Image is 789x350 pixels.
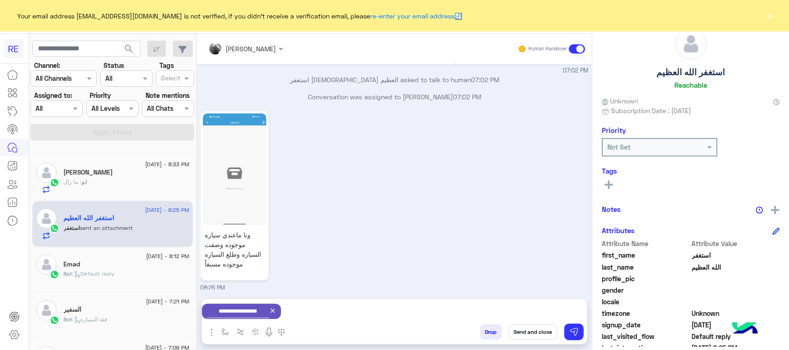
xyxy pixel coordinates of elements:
[692,262,780,272] span: الله العظيم
[104,60,124,70] label: Status
[252,328,259,336] img: create order
[602,274,690,284] span: profile_pic
[90,91,111,100] label: Priority
[159,60,174,70] label: Tags
[692,250,780,260] span: استغفر
[263,327,275,338] img: send voice note
[602,226,635,235] h6: Attributes
[201,284,226,291] span: 08:25 PM
[64,270,73,277] span: Bot
[602,262,690,272] span: last_name
[18,11,463,21] span: Your email address [EMAIL_ADDRESS][DOMAIN_NAME] is not verified, if you didn't receive a verifica...
[64,224,80,231] span: استغفر
[201,92,589,102] p: Conversation was assigned to [PERSON_NAME]
[36,254,57,275] img: defaultAdmin.png
[602,297,690,307] span: locale
[201,111,269,280] a: ونا ماعندي سياره موجوده وضفت السياره وطلع السياره موجوده مسبقاً
[771,206,779,214] img: add
[73,316,108,323] span: : فئة السيارة
[692,320,780,330] span: 2025-09-05T08:30:56.027Z
[64,178,82,185] span: ما زال
[453,93,481,101] span: 07:02 PM
[602,96,638,106] span: Unknown
[201,75,589,84] p: استغفر [DEMOGRAPHIC_DATA] العظيم asked to talk to human
[756,206,763,214] img: notes
[64,316,73,323] span: Bot
[50,224,59,233] img: WhatsApp
[36,163,57,183] img: defaultAdmin.png
[145,206,189,214] span: [DATE] - 8:25 PM
[123,43,135,54] span: search
[203,228,266,271] p: ونا ماعندي سياره موجوده وضفت السياره وطلع السياره موجوده مسبقاً
[729,313,761,345] img: hulul-logo.png
[692,308,780,318] span: Unknown
[602,332,690,341] span: last_visited_flow
[64,214,115,222] h5: استغفر الله العظيم
[34,91,72,100] label: Assigned to:
[36,208,57,229] img: defaultAdmin.png
[80,224,133,231] span: sent an attachment
[657,67,725,78] h5: استغفر الله العظيم
[692,285,780,295] span: null
[50,270,59,279] img: WhatsApp
[64,169,113,176] h5: ابو نبيل
[31,124,194,140] button: Apply Filters
[602,250,690,260] span: first_name
[471,76,499,84] span: 07:02 PM
[602,308,690,318] span: timezone
[73,270,115,277] span: : Default reply
[233,324,248,339] button: Trigger scenario
[602,126,626,134] h6: Priority
[82,178,87,185] span: ابو
[569,327,579,337] img: send message
[563,66,589,75] span: 07:02 PM
[480,324,502,340] button: Drop
[248,324,263,339] button: create order
[692,297,780,307] span: null
[371,12,455,20] a: re-enter your email address
[528,45,567,53] small: Human Handover
[611,106,691,115] span: Subscription Date : [DATE]
[36,300,57,321] img: defaultAdmin.png
[206,327,217,338] img: send attachment
[218,324,233,339] button: select flow
[675,28,707,60] img: defaultAdmin.png
[509,324,557,340] button: Send and close
[602,285,690,295] span: gender
[146,252,189,260] span: [DATE] - 8:12 PM
[118,41,141,60] button: search
[50,178,59,187] img: WhatsApp
[145,160,189,169] span: [DATE] - 8:33 PM
[146,91,190,100] label: Note mentions
[674,81,707,89] h6: Reachable
[602,320,690,330] span: signup_date
[221,328,229,336] img: select flow
[602,167,780,175] h6: Tags
[237,328,244,336] img: Trigger scenario
[278,329,285,336] img: make a call
[602,239,690,248] span: Attribute Name
[146,298,189,306] span: [DATE] - 7:21 PM
[203,113,266,225] img: 1275583787205092.jpg
[602,205,621,213] h6: Notes
[159,73,180,85] div: Select
[692,332,780,341] span: Default reply
[64,260,80,268] h5: Emad
[4,39,24,59] div: RE
[34,60,60,70] label: Channel:
[64,306,82,314] h5: السفير
[50,316,59,325] img: WhatsApp
[692,239,780,248] span: Attribute Value
[766,11,775,20] button: ×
